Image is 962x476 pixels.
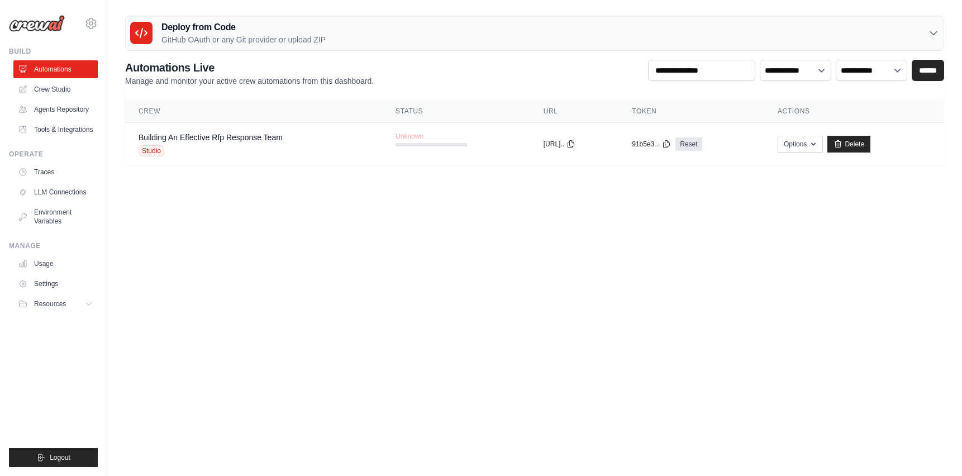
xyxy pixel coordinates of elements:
[13,203,98,230] a: Environment Variables
[9,448,98,467] button: Logout
[13,101,98,118] a: Agents Repository
[125,75,374,87] p: Manage and monitor your active crew automations from this dashboard.
[13,295,98,313] button: Resources
[13,163,98,181] a: Traces
[9,15,65,32] img: Logo
[13,121,98,139] a: Tools & Integrations
[139,133,283,142] a: Building An Effective Rfp Response Team
[13,255,98,273] a: Usage
[161,21,326,34] h3: Deploy from Code
[13,60,98,78] a: Automations
[50,453,70,462] span: Logout
[34,299,66,308] span: Resources
[161,34,326,45] p: GitHub OAuth or any Git provider or upload ZIP
[530,100,618,123] th: URL
[382,100,530,123] th: Status
[778,136,823,153] button: Options
[618,100,764,123] th: Token
[125,60,374,75] h2: Automations Live
[675,137,702,151] a: Reset
[9,150,98,159] div: Operate
[139,145,164,156] span: Studio
[827,136,870,153] a: Delete
[764,100,944,123] th: Actions
[9,47,98,56] div: Build
[396,132,423,141] span: Unknown
[9,241,98,250] div: Manage
[13,275,98,293] a: Settings
[13,80,98,98] a: Crew Studio
[632,140,671,149] button: 91b5e3...
[125,100,382,123] th: Crew
[13,183,98,201] a: LLM Connections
